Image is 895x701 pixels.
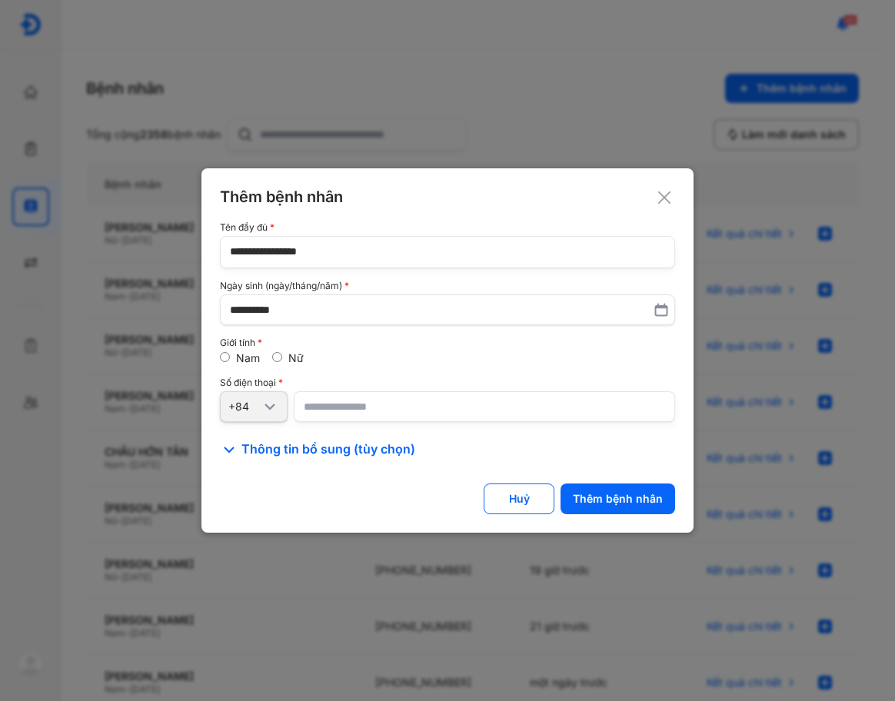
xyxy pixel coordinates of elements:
div: Thêm bệnh nhân [220,187,675,207]
label: Nam [236,351,260,364]
div: Thêm bệnh nhân [573,492,663,506]
div: Giới tính [220,337,675,348]
div: +84 [228,400,261,414]
button: Thêm bệnh nhân [561,483,675,514]
button: Huỷ [484,483,554,514]
div: Ngày sinh (ngày/tháng/năm) [220,281,675,291]
label: Nữ [288,351,304,364]
div: Số điện thoại [220,377,675,388]
div: Tên đầy đủ [220,222,675,233]
span: Thông tin bổ sung (tùy chọn) [241,440,415,459]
